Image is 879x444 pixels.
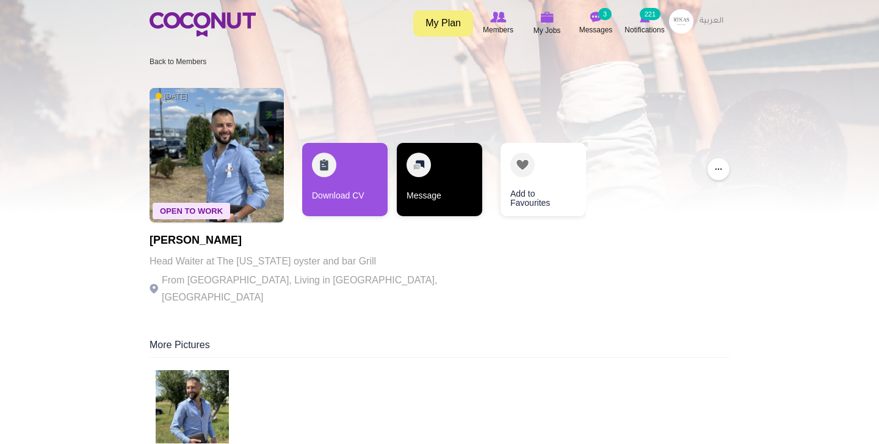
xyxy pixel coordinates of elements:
[640,12,650,23] img: Notifications
[150,12,256,37] img: Home
[150,253,485,270] p: Head Waiter at The [US_STATE] oyster and bar Grill
[150,272,485,306] p: From [GEOGRAPHIC_DATA], Living in [GEOGRAPHIC_DATA], [GEOGRAPHIC_DATA]
[413,10,473,37] a: My Plan
[302,143,388,216] a: Download CV
[579,24,613,36] span: Messages
[590,12,602,23] img: Messages
[491,143,577,222] div: 3 / 3
[598,8,612,20] small: 3
[523,9,571,38] a: My Jobs My Jobs
[693,9,729,34] a: العربية
[156,92,187,102] span: [DATE]
[150,338,729,358] div: More Pictures
[640,8,660,20] small: 221
[483,24,513,36] span: Members
[397,143,482,216] a: Message
[153,203,230,219] span: Open To Work
[490,12,506,23] img: Browse Members
[571,9,620,37] a: Messages Messages 3
[474,9,523,37] a: Browse Members Members
[534,24,561,37] span: My Jobs
[397,143,482,222] div: 2 / 3
[501,143,586,216] a: Add to Favourites
[150,57,206,66] a: Back to Members
[302,143,388,222] div: 1 / 3
[707,158,729,180] button: ...
[620,9,669,37] a: Notifications Notifications 221
[540,12,554,23] img: My Jobs
[624,24,664,36] span: Notifications
[150,235,485,247] h1: [PERSON_NAME]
